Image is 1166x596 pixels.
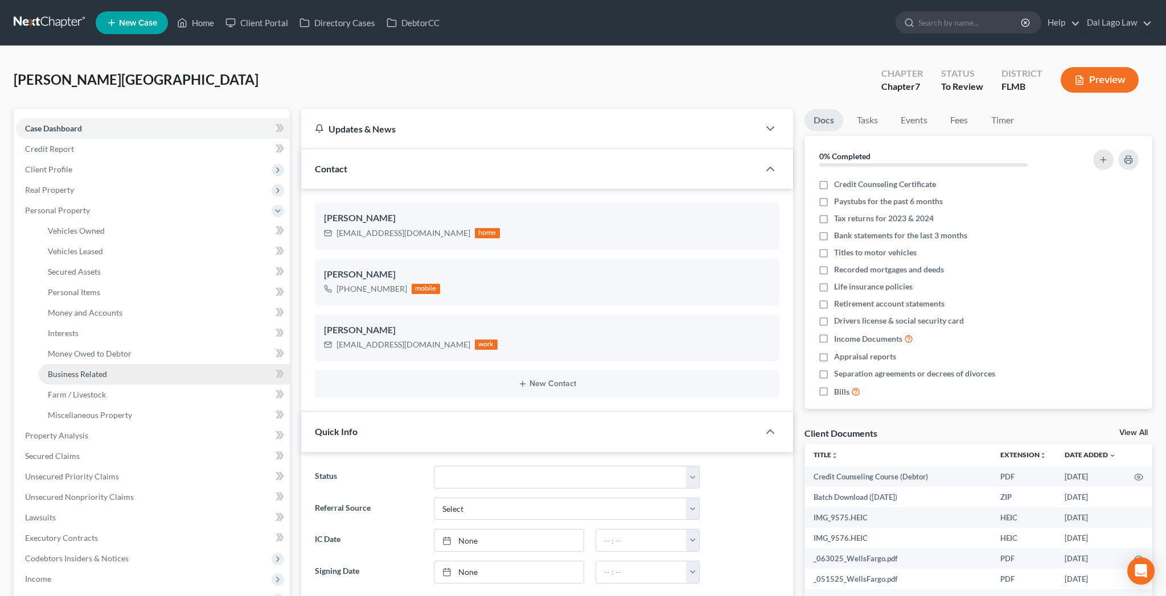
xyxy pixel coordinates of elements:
[1001,80,1042,93] div: FLMB
[596,529,687,551] input: -- : --
[834,196,943,207] span: Paystubs for the past 6 months
[475,340,498,350] div: work
[39,282,290,303] a: Personal Items
[834,298,945,309] span: Retirement account statements
[309,529,428,552] label: IC Date
[25,512,56,522] span: Lawsuits
[804,548,991,569] td: _063025_WellsFargo.pdf
[834,386,849,398] span: Bills
[1056,548,1125,569] td: [DATE]
[48,369,107,379] span: Business Related
[16,425,290,446] a: Property Analysis
[941,67,983,80] div: Status
[48,328,79,338] span: Interests
[834,351,896,362] span: Appraisal reports
[804,528,991,548] td: IMG_9576.HEIC
[834,315,964,326] span: Drivers license & social security card
[25,471,119,481] span: Unsecured Priority Claims
[25,553,129,563] span: Codebtors Insiders & Notices
[315,123,745,135] div: Updates & News
[324,379,770,388] button: New Contact
[1081,13,1152,33] a: Dal Lago Law
[25,492,134,502] span: Unsecured Nonpriority Claims
[804,507,991,528] td: IMG_9575.HEIC
[25,431,88,440] span: Property Analysis
[294,13,381,33] a: Directory Cases
[1056,487,1125,507] td: [DATE]
[25,123,82,133] span: Case Dashboard
[881,67,923,80] div: Chapter
[941,80,983,93] div: To Review
[39,343,290,364] a: Money Owed to Debtor
[991,569,1056,589] td: PDF
[1040,452,1046,459] i: unfold_more
[309,498,428,520] label: Referral Source
[834,281,913,292] span: Life insurance policies
[982,109,1023,131] a: Timer
[25,451,80,461] span: Secured Claims
[39,303,290,323] a: Money and Accounts
[16,446,290,466] a: Secured Claims
[991,528,1056,548] td: HEIC
[991,507,1056,528] td: HEIC
[39,323,290,343] a: Interests
[834,333,902,345] span: Income Documents
[1065,450,1116,459] a: Date Added expand_more
[991,487,1056,507] td: ZIP
[336,227,470,239] div: [EMAIL_ADDRESS][DOMAIN_NAME]
[324,268,770,282] div: [PERSON_NAME]
[16,528,290,548] a: Executory Contracts
[819,151,871,161] strong: 0% Completed
[1056,569,1125,589] td: [DATE]
[315,163,347,174] span: Contact
[39,405,290,425] a: Miscellaneous Property
[834,368,995,379] span: Separation agreements or decrees of divorces
[804,487,991,507] td: Batch Download ([DATE])
[1127,557,1155,585] div: Open Intercom Messenger
[324,212,770,225] div: [PERSON_NAME]
[39,241,290,262] a: Vehicles Leased
[1109,452,1116,459] i: expand_more
[804,109,843,131] a: Docs
[25,185,74,194] span: Real Property
[412,284,440,294] div: mobile
[1119,429,1148,437] a: View All
[309,561,428,583] label: Signing Date
[39,384,290,405] a: Farm / Livestock
[848,109,887,131] a: Tasks
[48,390,106,399] span: Farm / Livestock
[434,561,584,583] a: None
[336,283,407,295] div: [PHONE_NUMBER]
[48,226,105,235] span: Vehicles Owned
[25,144,74,154] span: Credit Report
[834,179,936,190] span: Credit Counseling Certificate
[14,71,258,88] span: [PERSON_NAME][GEOGRAPHIC_DATA]
[834,213,934,224] span: Tax returns for 2023 & 2024
[1042,13,1080,33] a: Help
[25,574,51,583] span: Income
[171,13,220,33] a: Home
[48,349,132,358] span: Money Owed to Debtor
[336,339,470,350] div: [EMAIL_ADDRESS][DOMAIN_NAME]
[1056,466,1125,487] td: [DATE]
[324,324,770,337] div: [PERSON_NAME]
[16,466,290,487] a: Unsecured Priority Claims
[804,466,991,487] td: Credit Counseling Course (Debtor)
[991,548,1056,569] td: PDF
[48,267,101,276] span: Secured Assets
[834,264,944,275] span: Recorded mortgages and deeds
[25,164,72,174] span: Client Profile
[475,228,500,238] div: home
[915,81,920,92] span: 7
[48,308,122,317] span: Money and Accounts
[16,118,290,139] a: Case Dashboard
[119,19,157,27] span: New Case
[1001,67,1042,80] div: District
[1056,507,1125,528] td: [DATE]
[16,139,290,159] a: Credit Report
[16,507,290,528] a: Lawsuits
[434,529,584,551] a: None
[991,466,1056,487] td: PDF
[309,466,428,489] label: Status
[48,246,103,256] span: Vehicles Leased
